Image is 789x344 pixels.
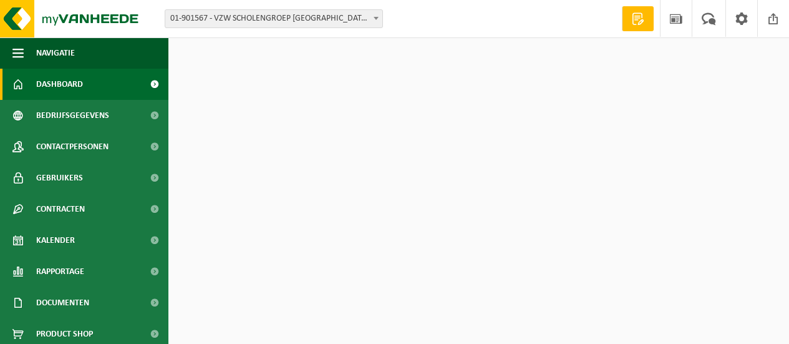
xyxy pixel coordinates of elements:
span: Contracten [36,194,85,225]
span: 01-901567 - VZW SCHOLENGROEP SINT-MICHIEL - BROEDERSCHOOL - 8800 ROESELARE, MANDELLAAN 170 [165,9,383,28]
span: Contactpersonen [36,131,109,162]
span: Documenten [36,287,89,318]
span: 01-901567 - VZW SCHOLENGROEP SINT-MICHIEL - BROEDERSCHOOL - 8800 ROESELARE, MANDELLAAN 170 [165,10,382,27]
span: Gebruikers [36,162,83,194]
span: Bedrijfsgegevens [36,100,109,131]
span: Kalender [36,225,75,256]
span: Rapportage [36,256,84,287]
span: Navigatie [36,37,75,69]
span: Dashboard [36,69,83,100]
